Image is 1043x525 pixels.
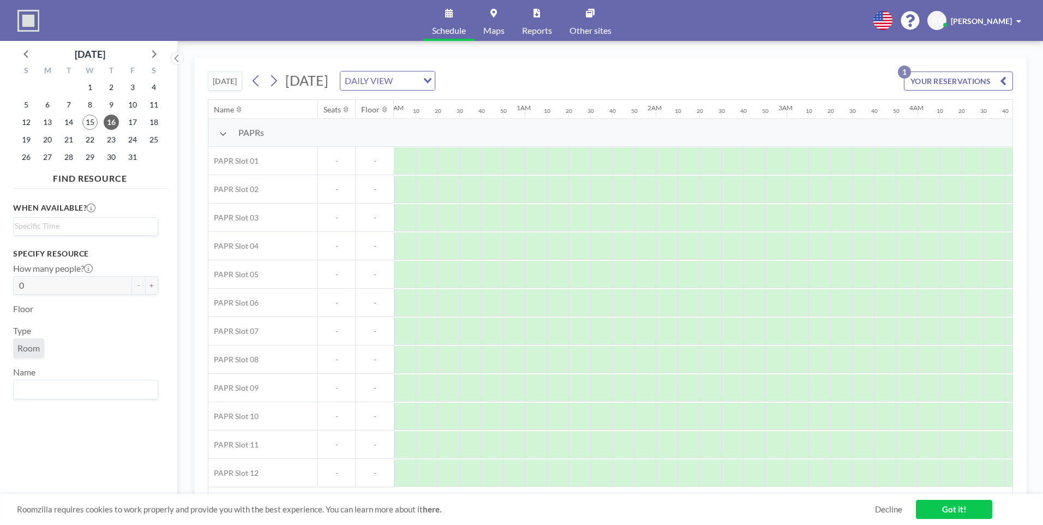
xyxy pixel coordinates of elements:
[61,97,76,112] span: Tuesday, October 7, 2025
[132,276,145,295] button: -
[356,241,394,251] span: -
[208,270,259,279] span: PAPR Slot 05
[875,504,902,515] a: Decline
[13,367,35,378] label: Name
[356,298,394,308] span: -
[318,156,355,166] span: -
[82,115,98,130] span: Wednesday, October 15, 2025
[100,64,122,79] div: T
[80,64,101,79] div: W
[17,504,875,515] span: Roomzilla requires cookies to work properly and provide you with the best experience. You can lea...
[104,97,119,112] span: Thursday, October 9, 2025
[19,150,34,165] span: Sunday, October 26, 2025
[980,108,987,115] div: 30
[958,108,965,115] div: 20
[423,504,441,514] a: here.
[58,64,80,79] div: T
[631,108,638,115] div: 50
[208,184,259,194] span: PAPR Slot 02
[37,64,58,79] div: M
[104,132,119,147] span: Thursday, October 23, 2025
[40,132,55,147] span: Monday, October 20, 2025
[323,105,341,115] div: Seats
[122,64,143,79] div: F
[544,108,550,115] div: 10
[40,150,55,165] span: Monday, October 27, 2025
[932,16,942,26] span: RY
[146,97,161,112] span: Saturday, October 11, 2025
[916,500,992,519] a: Got it!
[904,71,1013,91] button: YOUR RESERVATIONS1
[15,220,152,232] input: Search for option
[718,108,725,115] div: 30
[143,64,164,79] div: S
[871,108,878,115] div: 40
[588,108,594,115] div: 30
[849,108,856,115] div: 30
[951,16,1012,26] span: [PERSON_NAME]
[104,115,119,130] span: Thursday, October 16, 2025
[386,104,404,112] div: 12AM
[208,326,259,336] span: PAPR Slot 07
[318,184,355,194] span: -
[208,411,259,421] span: PAPR Slot 10
[125,150,140,165] span: Friday, October 31, 2025
[356,270,394,279] span: -
[356,326,394,336] span: -
[82,132,98,147] span: Wednesday, October 22, 2025
[500,108,507,115] div: 50
[318,411,355,421] span: -
[318,241,355,251] span: -
[762,108,769,115] div: 50
[457,108,463,115] div: 30
[61,150,76,165] span: Tuesday, October 28, 2025
[893,108,900,115] div: 50
[14,380,158,399] div: Search for option
[61,115,76,130] span: Tuesday, October 14, 2025
[356,440,394,450] span: -
[13,325,31,336] label: Type
[75,46,105,62] div: [DATE]
[356,383,394,393] span: -
[208,241,259,251] span: PAPR Slot 04
[146,115,161,130] span: Saturday, October 18, 2025
[396,74,417,88] input: Search for option
[566,108,572,115] div: 20
[146,132,161,147] span: Saturday, October 25, 2025
[146,80,161,95] span: Saturday, October 4, 2025
[898,65,911,79] p: 1
[208,298,259,308] span: PAPR Slot 06
[435,108,441,115] div: 20
[648,104,662,112] div: 2AM
[125,97,140,112] span: Friday, October 10, 2025
[16,64,37,79] div: S
[318,326,355,336] span: -
[778,104,793,112] div: 3AM
[82,97,98,112] span: Wednesday, October 8, 2025
[214,105,234,115] div: Name
[208,156,259,166] span: PAPR Slot 01
[318,468,355,478] span: -
[17,343,40,353] span: Room
[19,97,34,112] span: Sunday, October 5, 2025
[208,355,259,365] span: PAPR Slot 08
[356,355,394,365] span: -
[208,383,259,393] span: PAPR Slot 09
[208,71,242,91] button: [DATE]
[13,249,158,259] h3: Specify resource
[14,218,158,234] div: Search for option
[82,150,98,165] span: Wednesday, October 29, 2025
[318,213,355,223] span: -
[125,115,140,130] span: Friday, October 17, 2025
[285,72,328,88] span: [DATE]
[13,303,33,314] label: Floor
[318,383,355,393] span: -
[208,468,259,478] span: PAPR Slot 12
[609,108,616,115] div: 40
[806,108,812,115] div: 10
[517,104,531,112] div: 1AM
[432,26,466,35] span: Schedule
[19,115,34,130] span: Sunday, October 12, 2025
[318,270,355,279] span: -
[125,80,140,95] span: Friday, October 3, 2025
